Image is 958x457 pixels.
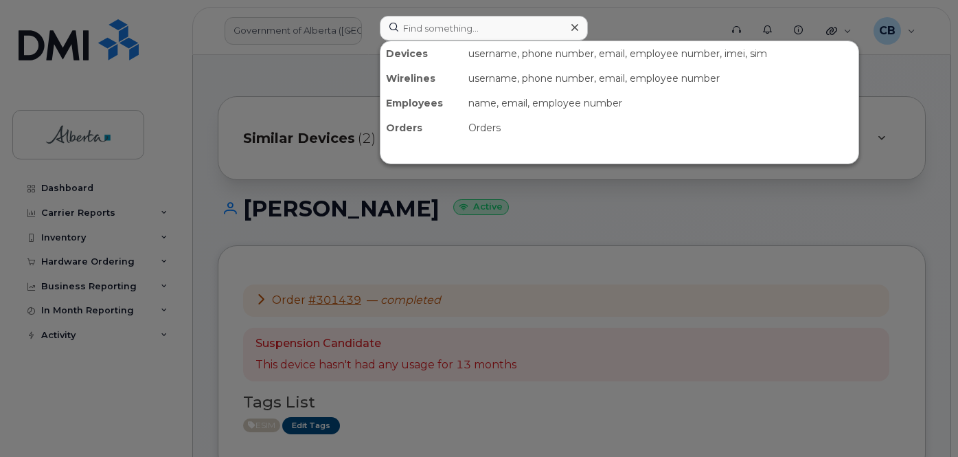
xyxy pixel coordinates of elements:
[463,91,858,115] div: name, email, employee number
[463,66,858,91] div: username, phone number, email, employee number
[380,66,463,91] div: Wirelines
[380,115,463,140] div: Orders
[463,41,858,66] div: username, phone number, email, employee number, imei, sim
[380,91,463,115] div: Employees
[463,115,858,140] div: Orders
[380,41,463,66] div: Devices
